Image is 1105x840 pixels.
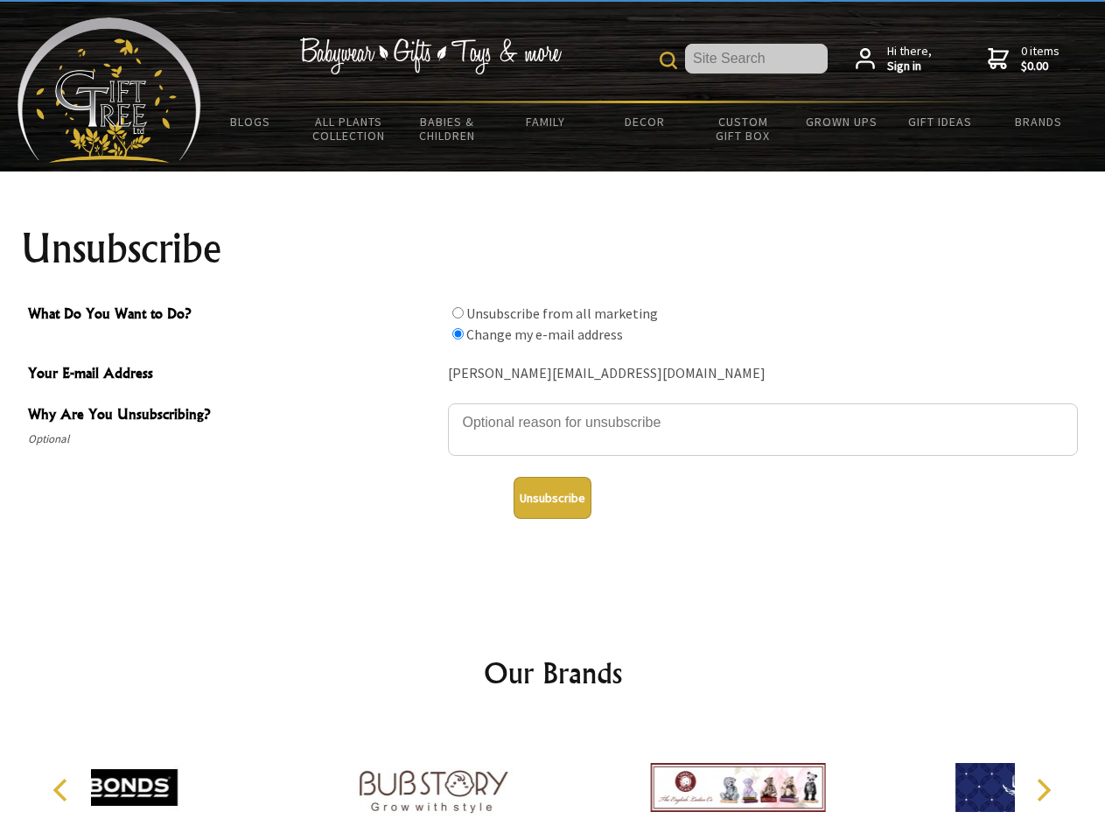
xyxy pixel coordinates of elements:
[452,328,464,339] input: What Do You Want to Do?
[595,103,694,140] a: Decor
[988,44,1060,74] a: 0 items$0.00
[452,307,464,318] input: What Do You Want to Do?
[21,227,1085,269] h1: Unsubscribe
[28,429,439,450] span: Optional
[694,103,793,154] a: Custom Gift Box
[514,477,591,519] button: Unsubscribe
[887,44,932,74] span: Hi there,
[17,17,201,163] img: Babyware - Gifts - Toys and more...
[35,652,1071,694] h2: Our Brands
[28,362,439,388] span: Your E-mail Address
[1024,771,1062,809] button: Next
[660,52,677,69] img: product search
[28,403,439,429] span: Why Are You Unsubscribing?
[398,103,497,154] a: Babies & Children
[44,771,82,809] button: Previous
[1021,43,1060,74] span: 0 items
[856,44,932,74] a: Hi there,Sign in
[201,103,300,140] a: BLOGS
[448,360,1078,388] div: [PERSON_NAME][EMAIL_ADDRESS][DOMAIN_NAME]
[990,103,1088,140] a: Brands
[466,325,623,343] label: Change my e-mail address
[1021,59,1060,74] strong: $0.00
[448,403,1078,456] textarea: Why Are You Unsubscribing?
[497,103,596,140] a: Family
[685,44,828,73] input: Site Search
[300,103,399,154] a: All Plants Collection
[887,59,932,74] strong: Sign in
[891,103,990,140] a: Gift Ideas
[792,103,891,140] a: Grown Ups
[466,304,658,322] label: Unsubscribe from all marketing
[28,303,439,328] span: What Do You Want to Do?
[299,38,562,74] img: Babywear - Gifts - Toys & more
